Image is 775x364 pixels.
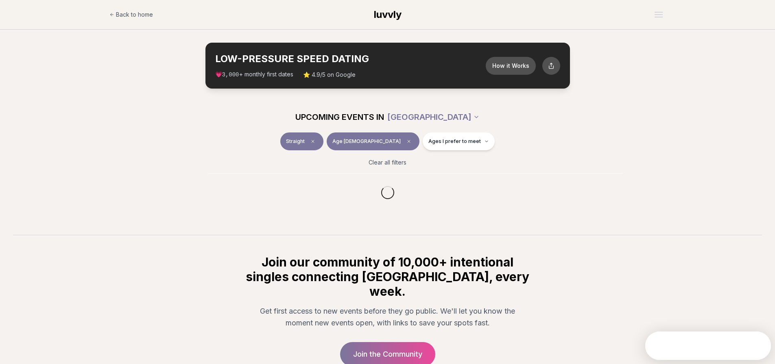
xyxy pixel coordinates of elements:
[308,136,318,146] span: Clear event type filter
[423,132,495,150] button: Ages I prefer to meet
[374,9,402,20] span: luvvly
[295,111,384,123] span: UPCOMING EVENTS IN
[374,8,402,21] a: luvvly
[486,57,536,75] button: How it Works
[286,138,305,145] span: Straight
[364,154,411,171] button: Clear all filters
[428,138,481,145] span: Ages I prefer to meet
[387,108,480,126] button: [GEOGRAPHIC_DATA]
[109,6,153,23] a: Back to home
[116,11,153,19] span: Back to home
[327,132,419,150] button: Age [DEMOGRAPHIC_DATA]Clear age
[332,138,401,145] span: Age [DEMOGRAPHIC_DATA]
[215,70,293,79] span: 💗 + monthly first dates
[645,331,771,360] iframe: Intercom live chat discovery launcher
[215,52,486,65] h2: LOW-PRESSURE SPEED DATING
[651,9,666,21] button: Open menu
[245,255,531,299] h2: Join our community of 10,000+ intentional singles connecting [GEOGRAPHIC_DATA], every week.
[222,71,239,78] span: 3,000
[404,136,414,146] span: Clear age
[251,305,524,329] p: Get first access to new events before they go public. We'll let you know the moment new events op...
[747,336,767,356] iframe: Intercom live chat
[303,71,356,79] span: ⭐ 4.9/5 on Google
[280,132,323,150] button: StraightClear event type filter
